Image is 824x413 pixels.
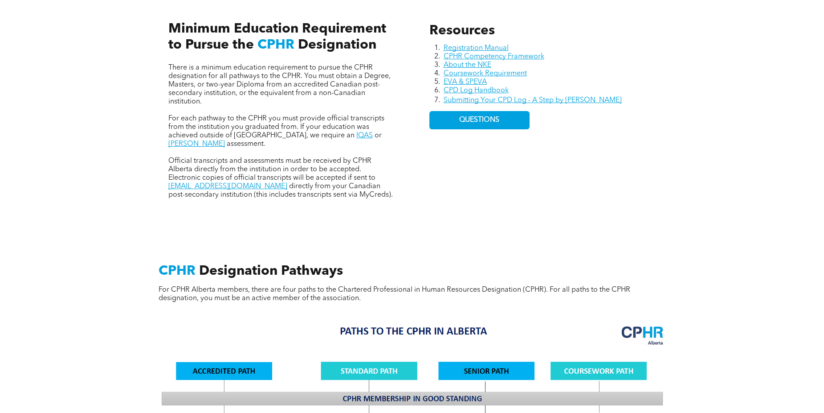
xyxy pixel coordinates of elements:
a: CPHR Competency Framework [444,53,544,60]
span: There is a minimum education requirement to pursue the CPHR designation for all pathways to the C... [168,64,391,105]
span: directly from your Canadian post-secondary institution (this includes transcripts sent via MyCreds). [168,183,393,198]
span: For CPHR Alberta members, there are four paths to the Chartered Professional in Human Resources D... [159,286,630,302]
a: QUESTIONS [429,111,530,129]
span: Resources [429,24,495,37]
a: EVA & SPEVA [444,78,487,86]
a: CPD Log Handbook [444,87,509,94]
span: or [375,132,382,139]
span: assessment. [227,140,265,148]
a: About the NKE [444,62,491,69]
a: Registration Manual [444,45,509,52]
a: Coursework Requirement [444,70,527,77]
span: CPHR [159,264,196,278]
a: [EMAIL_ADDRESS][DOMAIN_NAME] [168,183,287,190]
span: QUESTIONS [459,116,499,124]
span: CPHR [257,38,294,52]
span: For each pathway to the CPHR you must provide official transcripts from the institution you gradu... [168,115,384,139]
a: [PERSON_NAME] [168,140,225,148]
a: IQAS [356,132,373,139]
span: Designation Pathways [199,264,343,278]
a: Submitting Your CPD Log - A Step by [PERSON_NAME] [444,97,622,104]
span: Official transcripts and assessments must be received by CPHR Alberta directly from the instituti... [168,157,375,182]
span: Minimum Education Requirement to Pursue the [168,22,386,52]
span: Designation [298,38,376,52]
